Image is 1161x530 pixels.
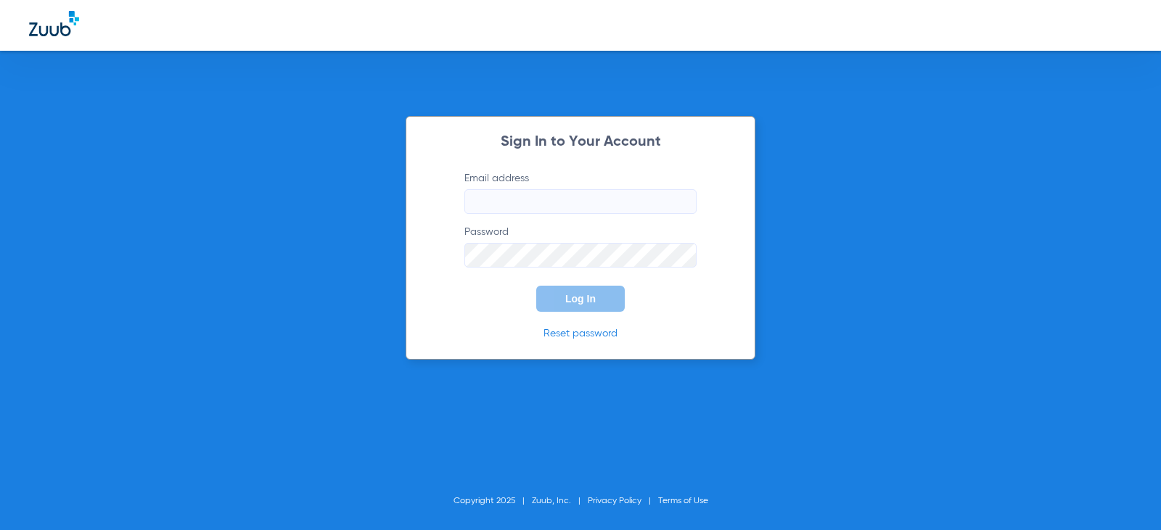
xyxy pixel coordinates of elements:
[464,171,697,214] label: Email address
[464,243,697,268] input: Password
[565,293,596,305] span: Log In
[658,497,708,505] a: Terms of Use
[543,328,618,339] a: Reset password
[443,135,718,149] h2: Sign In to Your Account
[29,11,79,36] img: Zuub Logo
[588,497,641,505] a: Privacy Policy
[464,225,697,268] label: Password
[532,494,588,508] li: Zuub, Inc.
[536,286,625,312] button: Log In
[454,494,532,508] li: Copyright 2025
[464,189,697,214] input: Email address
